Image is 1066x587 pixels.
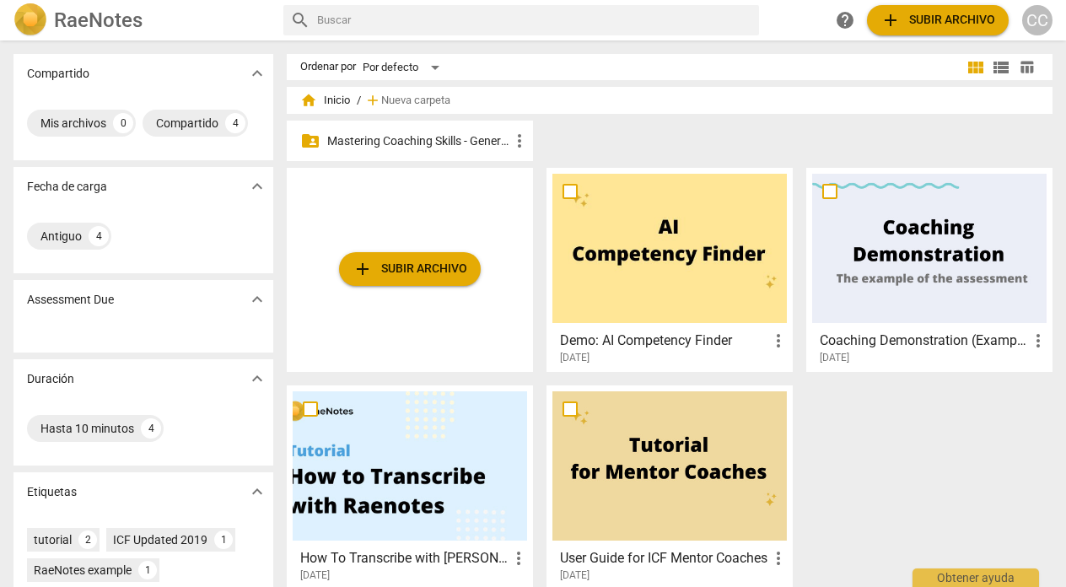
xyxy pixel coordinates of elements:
[1028,331,1048,351] span: more_vert
[963,55,988,80] button: Cuadrícula
[245,479,270,504] button: Mostrar más
[34,562,132,579] div: RaeNotes example
[327,132,509,150] p: Mastering Coaching Skills - Generación 31
[293,391,527,582] a: How To Transcribe with [PERSON_NAME][DATE]
[13,3,270,37] a: LogoRaeNotes
[768,331,789,351] span: more_vert
[78,530,97,549] div: 2
[991,57,1011,78] span: view_list
[966,57,986,78] span: view_module
[245,174,270,199] button: Mostrar más
[988,55,1014,80] button: Lista
[247,289,267,310] span: expand_more
[300,548,509,568] h3: How To Transcribe with RaeNotes
[245,287,270,312] button: Mostrar más
[363,54,445,81] div: Por defecto
[13,3,47,37] img: Logo
[820,331,1028,351] h3: Coaching Demonstration (Example)
[247,63,267,83] span: expand_more
[509,131,530,151] span: more_vert
[300,131,320,151] span: folder_shared
[247,482,267,502] span: expand_more
[768,548,789,568] span: more_vert
[830,5,860,35] a: Obtener ayuda
[353,259,467,279] span: Subir archivo
[381,94,450,107] span: Nueva carpeta
[300,568,330,583] span: [DATE]
[138,561,157,579] div: 1
[214,530,233,549] div: 1
[27,483,77,501] p: Etiquetas
[835,10,855,30] span: help
[27,370,74,388] p: Duración
[913,568,1039,587] div: Obtener ayuda
[867,5,1009,35] button: Subir
[245,61,270,86] button: Mostrar más
[156,115,218,132] div: Compartido
[89,226,109,246] div: 4
[1014,55,1039,80] button: Tabla
[245,366,270,391] button: Mostrar más
[364,92,381,109] span: add
[552,391,787,582] a: User Guide for ICF Mentor Coaches[DATE]
[560,568,590,583] span: [DATE]
[40,420,134,437] div: Hasta 10 minutos
[290,10,310,30] span: search
[113,113,133,133] div: 0
[40,115,106,132] div: Mis archivos
[812,174,1047,364] a: Coaching Demonstration (Example)[DATE]
[880,10,901,30] span: add
[317,7,752,34] input: Buscar
[113,531,207,548] div: ICF Updated 2019
[27,291,114,309] p: Assessment Due
[141,418,161,439] div: 4
[357,94,361,107] span: /
[560,351,590,365] span: [DATE]
[27,65,89,83] p: Compartido
[560,548,768,568] h3: User Guide for ICF Mentor Coaches
[54,8,143,32] h2: RaeNotes
[560,331,768,351] h3: Demo: AI Competency Finder
[1019,59,1035,75] span: table_chart
[247,176,267,197] span: expand_more
[509,548,529,568] span: more_vert
[34,531,72,548] div: tutorial
[27,178,107,196] p: Fecha de carga
[247,369,267,389] span: expand_more
[40,228,82,245] div: Antiguo
[300,92,350,109] span: Inicio
[552,174,787,364] a: Demo: AI Competency Finder[DATE]
[225,113,245,133] div: 4
[339,252,481,286] button: Subir
[1022,5,1053,35] button: CC
[880,10,995,30] span: Subir archivo
[300,92,317,109] span: home
[353,259,373,279] span: add
[300,61,356,73] div: Ordenar por
[820,351,849,365] span: [DATE]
